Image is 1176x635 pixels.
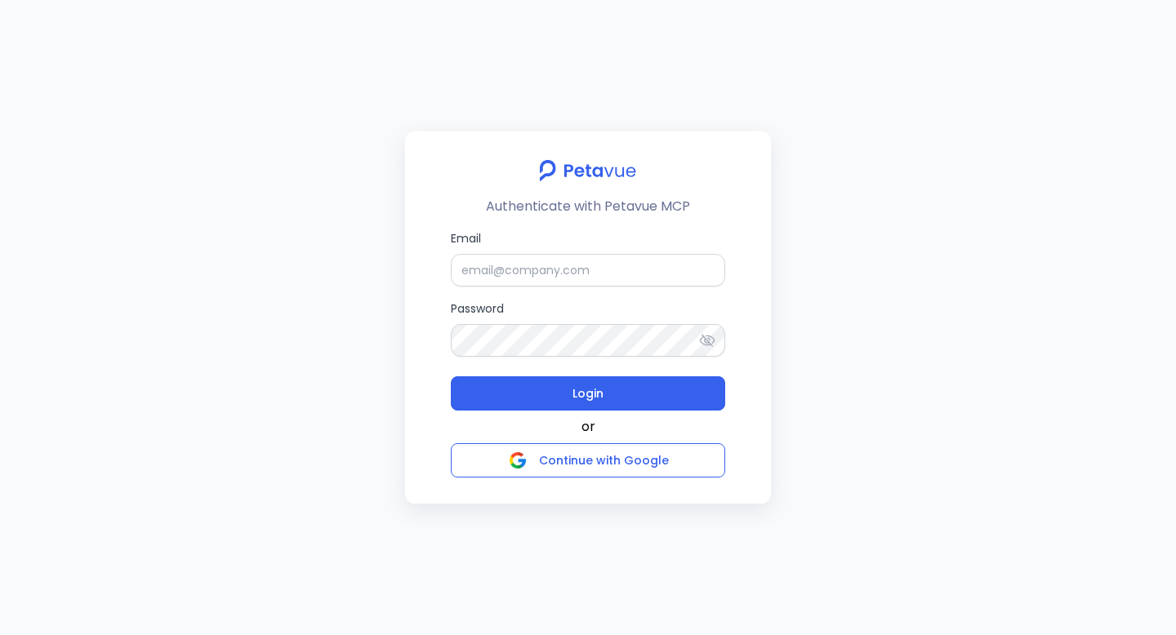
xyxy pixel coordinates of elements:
label: Password [451,300,725,357]
button: Login [451,376,725,411]
label: Email [451,229,725,286]
input: Email [451,254,725,286]
span: Login [572,382,604,405]
span: or [581,417,595,437]
img: petavue logo [528,151,647,190]
span: Continue with Google [539,452,669,468]
input: Password [451,324,725,357]
p: Authenticate with Petavue MCP [486,197,690,216]
button: Continue with Google [451,443,725,477]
